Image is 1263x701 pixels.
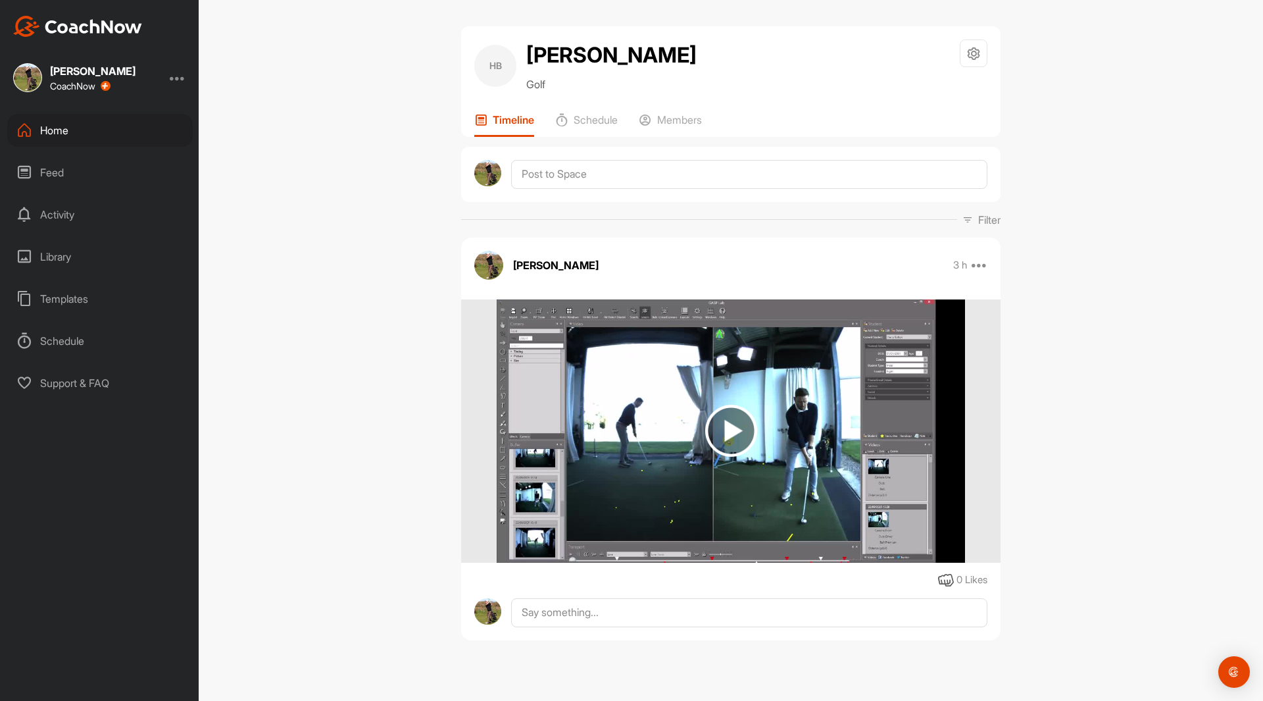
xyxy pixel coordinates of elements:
[50,66,136,76] div: [PERSON_NAME]
[497,299,964,563] img: media
[1218,656,1250,688] div: Open Intercom Messenger
[574,113,618,126] p: Schedule
[474,160,501,187] img: avatar
[526,39,697,71] h2: [PERSON_NAME]
[7,240,193,273] div: Library
[657,113,702,126] p: Members
[953,259,967,272] p: 3 h
[705,405,757,457] img: play
[7,367,193,400] div: Support & FAQ
[13,16,142,37] img: CoachNow
[513,257,599,273] p: [PERSON_NAME]
[474,598,501,625] img: avatar
[7,114,193,147] div: Home
[13,63,42,92] img: square_831ef92aefac4ae56edce3054841f208.jpg
[956,573,987,588] div: 0 Likes
[978,212,1001,228] p: Filter
[50,81,111,91] div: CoachNow
[7,198,193,231] div: Activity
[526,76,697,92] p: Golf
[7,282,193,315] div: Templates
[7,156,193,189] div: Feed
[474,251,503,280] img: avatar
[474,45,516,87] div: HB
[7,325,193,357] div: Schedule
[493,113,534,126] p: Timeline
